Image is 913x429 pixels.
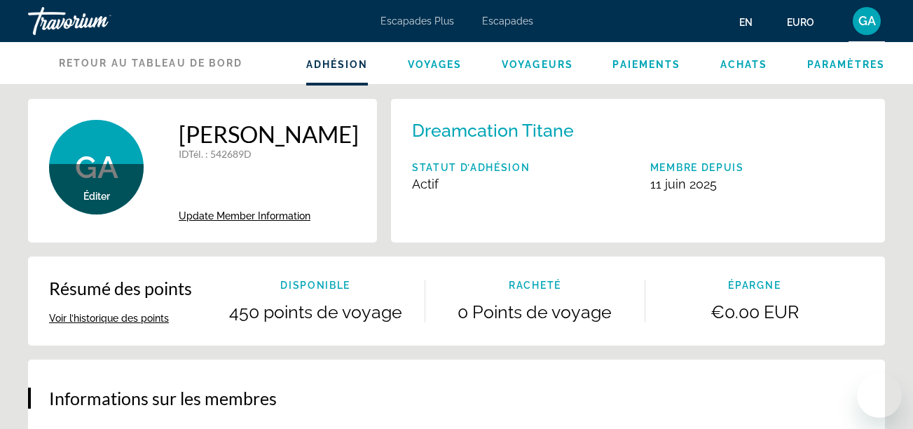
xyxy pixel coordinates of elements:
[650,177,744,191] p: 11 juin 2025
[28,42,243,84] a: Retour au tableau de bord
[739,12,766,32] button: Changer la langue
[408,59,462,70] a: Voyages
[306,59,369,70] a: Adhésion
[49,278,192,299] p: Résumé des points
[59,57,243,69] span: Retour au tableau de bord
[807,59,885,70] a: Paramètres
[787,12,828,32] button: Changer de devise
[206,301,425,322] p: 450 points de voyage
[858,14,876,28] span: GA
[720,59,768,70] a: Achats
[787,17,814,28] span: EURO
[188,148,252,160] font: Tél. : 542689D
[849,6,885,36] button: Menu utilisateur
[502,59,573,70] a: Voyageurs
[83,190,110,203] button: Éditer
[645,280,864,291] p: Épargne
[179,210,359,222] a: Update Member Information
[380,15,454,27] a: Escapades Plus
[412,120,574,141] p: Dreamcation Titane
[49,388,864,409] h3: Informations sur les membres
[179,148,188,160] span: ID
[739,17,753,28] span: en
[179,210,310,222] span: Update Member Information
[412,177,530,191] p: Actif
[83,191,110,202] span: Éditer
[857,373,902,418] iframe: Bouton de lancement de la fenêtre de messagerie
[75,149,118,186] span: GA
[650,162,744,173] p: Membre depuis
[612,59,680,70] a: Paiements
[645,301,864,322] p: €0.00 EUR
[425,301,644,322] p: 0 Points de voyage
[425,280,644,291] p: Racheté
[412,162,530,173] p: Statut d’adhésion
[206,280,425,291] p: Disponible
[482,15,533,27] a: Escapades
[179,120,359,148] h1: [PERSON_NAME]
[28,3,168,39] a: Travorium
[49,312,169,325] button: Voir l’historique des points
